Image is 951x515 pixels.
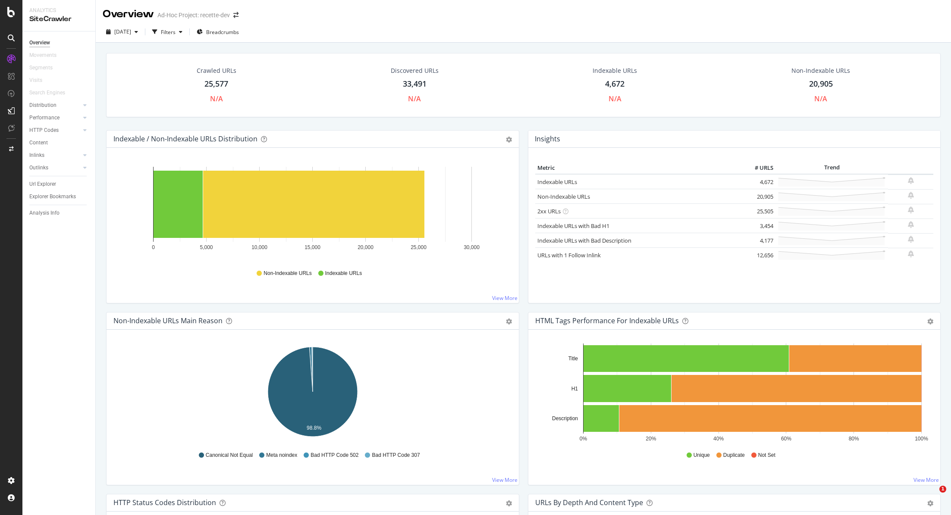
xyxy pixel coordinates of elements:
[552,415,578,421] text: Description
[741,162,775,175] th: # URLS
[537,237,631,244] a: Indexable URLs with Bad Description
[29,151,81,160] a: Inlinks
[939,486,946,493] span: 1
[29,14,88,24] div: SiteCrawler
[781,436,791,442] text: 60%
[535,162,741,175] th: Metric
[605,78,625,90] div: 4,672
[535,316,679,325] div: HTML Tags Performance for Indexable URLs
[206,452,253,459] span: Canonical Not Equal
[537,251,601,259] a: URLs with 1 Follow Inlink
[325,270,362,277] span: Indexable URLs
[149,25,186,39] button: Filters
[741,204,775,218] td: 25,505
[161,28,176,36] div: Filters
[809,78,833,90] div: 20,905
[29,63,61,72] a: Segments
[609,94,621,104] div: N/A
[408,94,421,104] div: N/A
[646,436,656,442] text: 20%
[537,178,577,186] a: Indexable URLs
[741,174,775,189] td: 4,672
[411,244,427,250] text: 25,000
[908,206,914,213] div: bell-plus
[157,11,230,19] div: Ad-Hoc Project: recette-dev
[113,162,512,262] div: A chart.
[114,28,131,35] span: 2025 Aug. 8th
[908,250,914,257] div: bell-plus
[908,236,914,243] div: bell-plus
[29,88,74,97] a: Search Engines
[29,180,56,189] div: Url Explorer
[113,134,257,143] div: Indexable / Non-Indexable URLs Distribution
[197,66,236,75] div: Crawled URLs
[29,138,48,147] div: Content
[593,66,637,75] div: Indexable URLs
[908,192,914,199] div: bell-plus
[307,425,321,431] text: 98.8%
[741,218,775,233] td: 3,454
[113,316,223,325] div: Non-Indexable URLs Main Reason
[535,133,560,145] h4: Insights
[29,209,89,218] a: Analysis Info
[29,113,60,122] div: Performance
[741,233,775,248] td: 4,177
[568,356,578,362] text: Title
[193,25,242,39] button: Breadcrumbs
[266,452,297,459] span: Meta noindex
[464,244,480,250] text: 30,000
[492,476,518,484] a: View More
[113,343,512,443] svg: A chart.
[29,101,81,110] a: Distribution
[723,452,745,459] span: Duplicate
[492,294,518,302] a: View More
[29,88,65,97] div: Search Engines
[29,38,50,47] div: Overview
[506,500,512,506] div: gear
[741,189,775,204] td: 20,905
[206,28,239,36] span: Breadcrumbs
[29,192,76,201] div: Explorer Bookmarks
[908,177,914,184] div: bell-plus
[29,180,89,189] a: Url Explorer
[537,222,609,230] a: Indexable URLs with Bad H1
[29,38,89,47] a: Overview
[113,498,216,507] div: HTTP Status Codes Distribution
[927,318,933,325] div: gear
[775,162,888,175] th: Trend
[358,244,373,250] text: 20,000
[29,126,81,135] a: HTTP Codes
[741,248,775,262] td: 12,656
[29,63,53,72] div: Segments
[535,343,934,443] svg: A chart.
[29,138,89,147] a: Content
[29,151,44,160] div: Inlinks
[571,386,578,392] text: H1
[537,207,561,215] a: 2xx URLs
[103,25,141,39] button: [DATE]
[29,7,88,14] div: Analytics
[200,244,213,250] text: 5,000
[391,66,439,75] div: Discovered URLs
[264,270,311,277] span: Non-Indexable URLs
[29,209,60,218] div: Analysis Info
[152,244,155,250] text: 0
[29,163,48,172] div: Outlinks
[304,244,320,250] text: 15,000
[29,51,56,60] div: Movements
[29,126,59,135] div: HTTP Codes
[204,78,228,90] div: 25,577
[29,113,81,122] a: Performance
[848,436,859,442] text: 80%
[922,486,942,506] iframe: Intercom live chat
[814,94,827,104] div: N/A
[506,318,512,325] div: gear
[915,436,928,442] text: 100%
[251,244,267,250] text: 10,000
[537,193,590,200] a: Non-Indexable URLs
[29,192,89,201] a: Explorer Bookmarks
[210,94,223,104] div: N/A
[535,498,643,507] div: URLs by Depth and Content Type
[29,101,56,110] div: Distribution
